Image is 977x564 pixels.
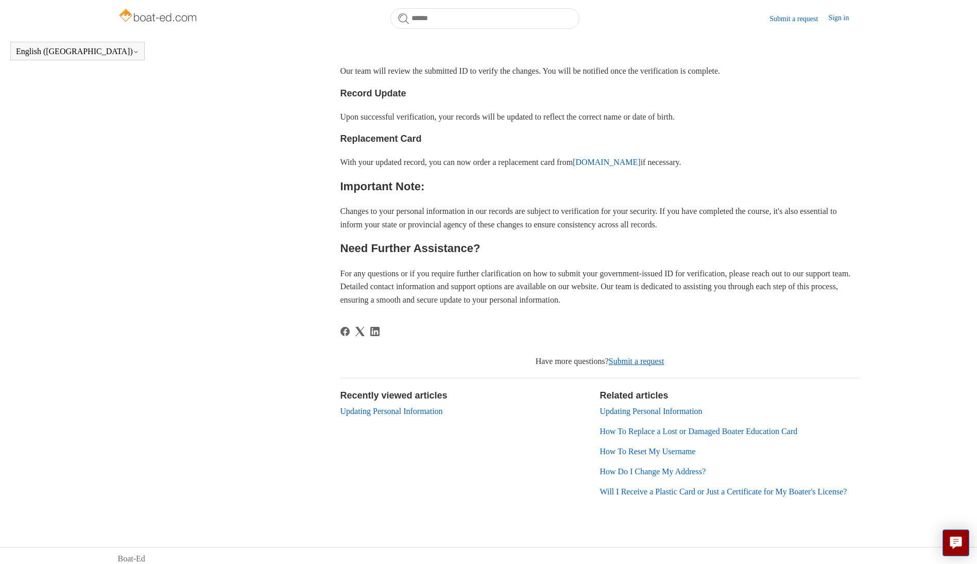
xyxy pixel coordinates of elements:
[340,267,860,307] p: For any questions or if you require further clarification on how to submit your government-issued...
[355,327,365,336] a: X Corp
[340,205,860,231] p: Changes to your personal information in our records are subject to verification for your security...
[600,467,706,476] a: How Do I Change My Address?
[573,158,641,167] a: [DOMAIN_NAME]
[16,47,139,56] button: English ([GEOGRAPHIC_DATA])
[600,389,860,403] h2: Related articles
[340,389,590,403] h2: Recently viewed articles
[769,13,828,24] a: Submit a request
[340,407,443,416] a: Updating Personal Information
[340,64,860,78] p: Our team will review the submitted ID to verify the changes. You will be notified once the verifi...
[340,239,860,257] h2: Need Further Assistance?
[609,357,664,366] a: Submit a request
[600,487,847,496] a: Will I Receive a Plastic Card or Just a Certificate for My Boater's License?
[600,407,702,416] a: Updating Personal Information
[828,12,859,25] a: Sign in
[340,327,350,336] svg: Share this page on Facebook
[370,327,380,336] svg: Share this page on LinkedIn
[600,447,696,456] a: How To Reset My Username
[340,177,860,195] h2: Important Note:
[340,156,860,169] p: With your updated record, you can now order a replacement card from if necessary.
[370,327,380,336] a: LinkedIn
[390,8,579,29] input: Search
[355,327,365,336] svg: Share this page on X Corp
[340,355,860,368] div: Have more questions?
[600,427,798,436] a: How To Replace a Lost or Damaged Boater Education Card
[340,110,860,124] p: Upon successful verification, your records will be updated to reflect the correct name or date of...
[942,529,969,556] button: Live chat
[118,6,200,27] img: Boat-Ed Help Center home page
[340,86,860,101] h3: Record Update
[340,327,350,336] a: Facebook
[340,131,860,146] h3: Replacement Card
